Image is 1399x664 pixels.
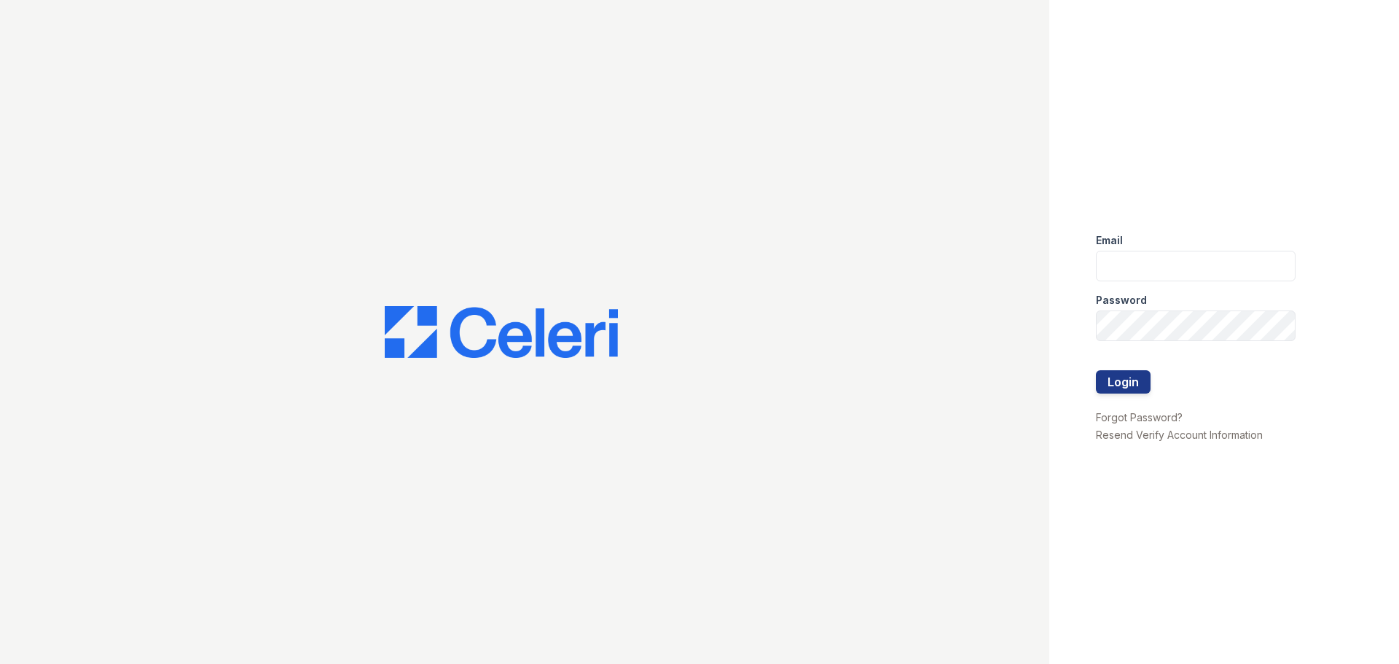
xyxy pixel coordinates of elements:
[1096,429,1263,441] a: Resend Verify Account Information
[1096,411,1183,423] a: Forgot Password?
[1096,233,1123,248] label: Email
[1096,370,1151,394] button: Login
[385,306,618,359] img: CE_Logo_Blue-a8612792a0a2168367f1c8372b55b34899dd931a85d93a1a3d3e32e68fde9ad4.png
[1096,293,1147,308] label: Password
